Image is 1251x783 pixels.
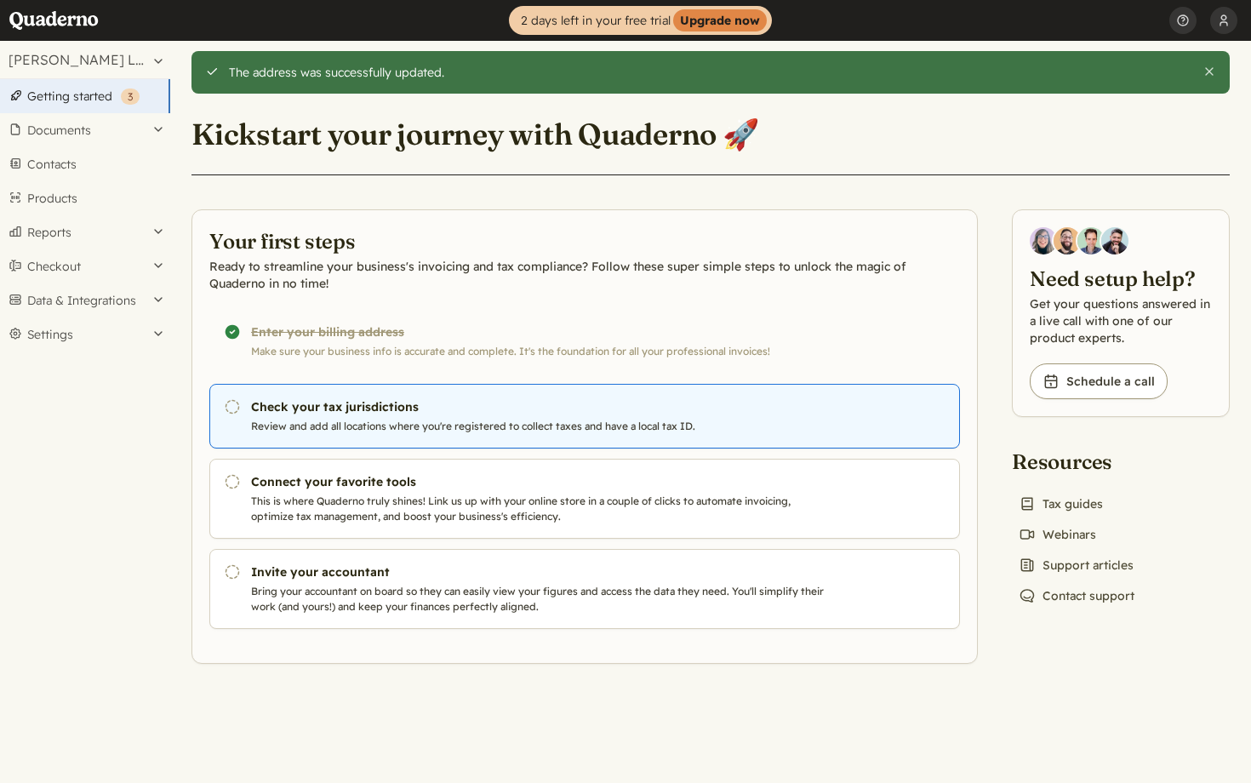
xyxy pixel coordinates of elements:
h1: Kickstart your journey with Quaderno 🚀 [191,116,759,153]
img: Ivo Oltmans, Business Developer at Quaderno [1077,227,1105,254]
a: Check your tax jurisdictions Review and add all locations where you're registered to collect taxe... [209,384,960,449]
h3: Connect your favorite tools [251,473,831,490]
h2: Resources [1012,448,1141,475]
img: Javier Rubio, DevRel at Quaderno [1101,227,1128,254]
h3: Check your tax jurisdictions [251,398,831,415]
a: Invite your accountant Bring your accountant on board so they can easily view your figures and ac... [209,549,960,629]
h2: Need setup help? [1030,265,1212,292]
a: Contact support [1012,584,1141,608]
img: Diana Carrasco, Account Executive at Quaderno [1030,227,1057,254]
a: Connect your favorite tools This is where Quaderno truly shines! Link us up with your online stor... [209,459,960,539]
img: Jairo Fumero, Account Executive at Quaderno [1054,227,1081,254]
a: 2 days left in your free trialUpgrade now [509,6,772,35]
div: The address was successfully updated. [229,65,1190,80]
a: Webinars [1012,523,1103,546]
p: Ready to streamline your business's invoicing and tax compliance? Follow these super simple steps... [209,258,960,292]
h2: Your first steps [209,227,960,254]
span: 3 [128,90,133,103]
p: This is where Quaderno truly shines! Link us up with your online store in a couple of clicks to a... [251,494,831,524]
button: Close this alert [1202,65,1216,78]
p: Get your questions answered in a live call with one of our product experts. [1030,295,1212,346]
a: Support articles [1012,553,1140,577]
p: Review and add all locations where you're registered to collect taxes and have a local tax ID. [251,419,831,434]
a: Schedule a call [1030,363,1168,399]
p: Bring your accountant on board so they can easily view your figures and access the data they need... [251,584,831,614]
a: Tax guides [1012,492,1110,516]
h3: Invite your accountant [251,563,831,580]
strong: Upgrade now [673,9,767,31]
